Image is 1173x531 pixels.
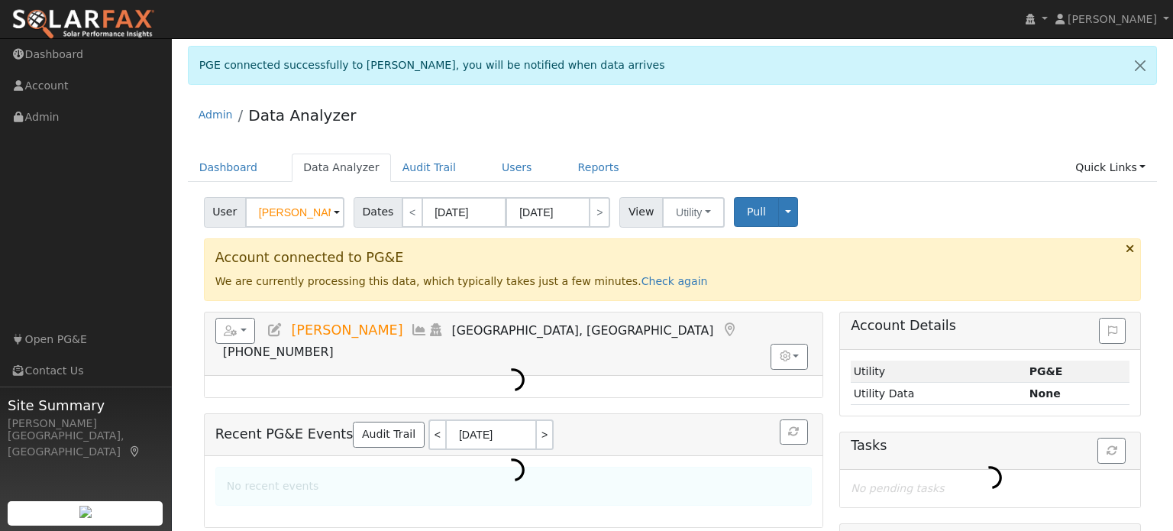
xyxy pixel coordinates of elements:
[1029,365,1063,377] strong: ID: 17382746, authorized: 10/08/25
[8,395,163,416] span: Site Summary
[215,250,1130,266] h3: Account connected to PG&E
[391,154,467,182] a: Audit Trail
[199,108,233,121] a: Admin
[223,345,334,359] span: [PHONE_NUMBER]
[428,419,445,450] a: <
[537,419,554,450] a: >
[721,322,738,338] a: Map
[780,419,808,445] button: Refresh
[619,197,663,228] span: View
[851,383,1026,405] td: Utility Data
[11,8,155,40] img: SolarFax
[204,197,246,228] span: User
[1029,387,1061,400] strong: None
[1068,13,1157,25] span: [PERSON_NAME]
[567,154,631,182] a: Reports
[354,197,402,228] span: Dates
[734,197,779,227] button: Pull
[1099,318,1126,344] button: Issue History
[747,206,766,218] span: Pull
[851,361,1026,383] td: Utility
[1097,438,1126,464] button: Refresh
[188,46,1158,85] div: PGE connected successfully to [PERSON_NAME], you will be notified when data arrives
[215,419,812,450] h5: Recent PG&E Events
[291,322,402,338] span: [PERSON_NAME]
[662,197,725,228] button: Utility
[245,197,344,228] input: Select a User
[428,322,444,338] a: Login As (last Never)
[8,416,163,432] div: [PERSON_NAME]
[402,197,423,228] a: <
[851,318,1129,334] h5: Account Details
[452,323,714,338] span: [GEOGRAPHIC_DATA], [GEOGRAPHIC_DATA]
[851,438,1129,454] h5: Tasks
[490,154,544,182] a: Users
[1124,47,1156,84] a: Close
[1064,154,1157,182] a: Quick Links
[353,422,424,448] a: Audit Trail
[267,322,283,338] a: Edit User (38342)
[589,197,610,228] a: >
[248,106,356,125] a: Data Analyzer
[188,154,270,182] a: Dashboard
[8,428,163,460] div: [GEOGRAPHIC_DATA], [GEOGRAPHIC_DATA]
[641,275,708,287] a: Check again
[128,445,142,458] a: Map
[79,506,92,518] img: retrieve
[411,322,428,338] a: Multi-Series Graph
[292,154,391,182] a: Data Analyzer
[204,238,1142,301] div: We are currently processing this data, which typically takes just a few minutes.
